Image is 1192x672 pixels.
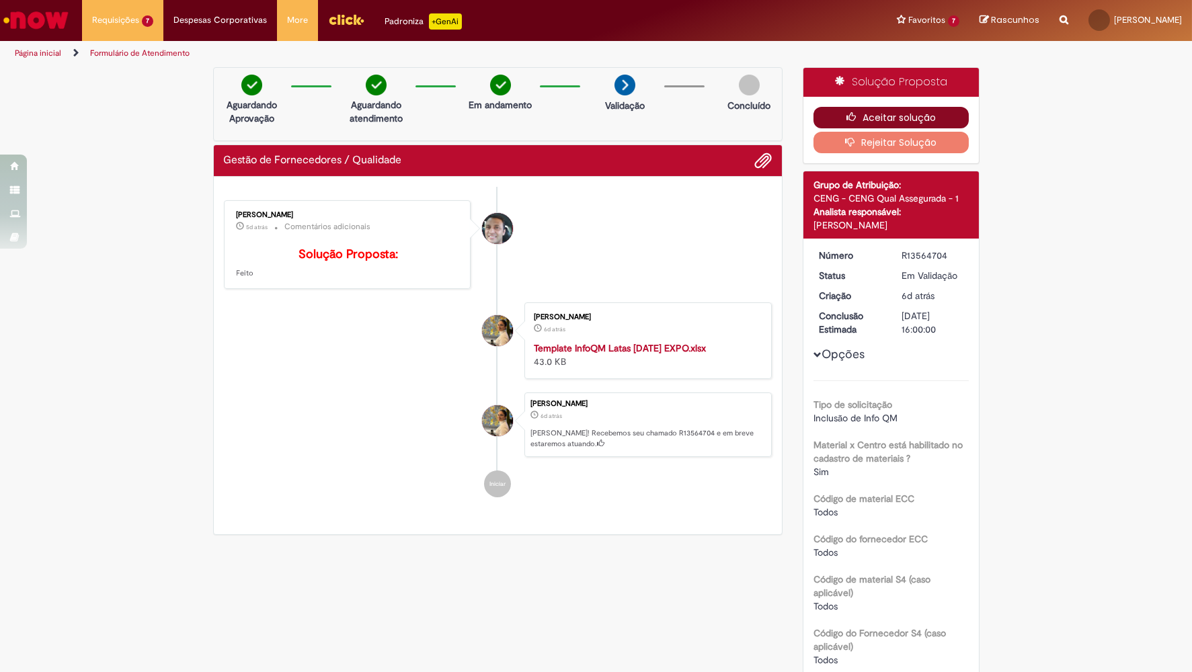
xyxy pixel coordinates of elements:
button: Adicionar anexos [754,152,772,169]
img: check-circle-green.png [241,75,262,95]
span: 6d atrás [902,290,935,302]
a: Rascunhos [980,14,1039,27]
p: +GenAi [429,13,462,30]
dt: Status [809,269,891,282]
p: Em andamento [469,98,532,112]
span: Todos [813,546,838,558]
dt: Criação [809,289,891,302]
b: Código do fornecedor ECC [813,533,928,545]
ul: Histórico de tíquete [224,187,772,511]
div: [PERSON_NAME] [237,211,461,219]
time: 24/09/2025 19:04:24 [541,412,562,420]
div: [PERSON_NAME] [530,400,764,408]
h2: Gestão de Fornecedores / Qualidade Histórico de tíquete [224,155,402,167]
div: Vaner Gaspar Da Silva [482,213,513,244]
div: Analista responsável: [813,205,969,218]
span: Favoritos [908,13,945,27]
b: Material x Centro está habilitado no cadastro de materiais ? [813,439,963,464]
a: Formulário de Atendimento [90,48,190,58]
div: Yasmim Ferreira Da Silva [482,405,513,436]
span: Todos [813,654,838,666]
span: 5d atrás [247,223,268,231]
button: Aceitar solução [813,107,969,128]
p: Concluído [727,99,770,112]
span: Sim [813,466,829,478]
span: 7 [948,15,959,27]
div: Yasmim Ferreira Da Silva [482,315,513,346]
p: Aguardando Aprovação [219,98,284,125]
div: 43.0 KB [534,341,758,368]
a: Template InfoQM Latas [DATE] EXPO.xlsx [534,342,706,354]
span: 6d atrás [544,325,565,333]
span: Inclusão de Info QM [813,412,898,424]
time: 25/09/2025 11:06:36 [247,223,268,231]
time: 24/09/2025 19:04:19 [544,325,565,333]
span: 7 [142,15,153,27]
span: Todos [813,600,838,612]
span: Requisições [92,13,139,27]
p: [PERSON_NAME]! Recebemos seu chamado R13564704 e em breve estaremos atuando. [530,428,764,449]
li: Yasmim Ferreira Da Silva [224,392,772,457]
div: R13564704 [902,249,964,262]
span: 6d atrás [541,412,562,420]
span: Despesas Corporativas [173,13,267,27]
span: More [287,13,308,27]
b: Código de material S4 (caso aplicável) [813,573,930,599]
ul: Trilhas de página [10,41,785,66]
p: Feito [237,248,461,279]
div: 24/09/2025 19:04:24 [902,289,964,302]
span: Todos [813,506,838,518]
img: img-circle-grey.png [739,75,760,95]
button: Rejeitar Solução [813,132,969,153]
div: CENG - CENG Qual Assegurada - 1 [813,192,969,205]
div: Solução Proposta [803,68,979,97]
p: Validação [605,99,645,112]
img: check-circle-green.png [490,75,511,95]
div: [PERSON_NAME] [813,218,969,232]
div: [PERSON_NAME] [534,313,758,321]
span: [PERSON_NAME] [1114,14,1182,26]
div: Grupo de Atribuição: [813,178,969,192]
img: check-circle-green.png [366,75,387,95]
a: Página inicial [15,48,61,58]
small: Comentários adicionais [285,221,371,233]
dt: Número [809,249,891,262]
div: [DATE] 16:00:00 [902,309,964,336]
img: ServiceNow [1,7,71,34]
b: Código de material ECC [813,493,914,505]
img: arrow-next.png [614,75,635,95]
time: 24/09/2025 19:04:24 [902,290,935,302]
p: Aguardando atendimento [344,98,409,125]
div: Em Validação [902,269,964,282]
div: Padroniza [385,13,462,30]
dt: Conclusão Estimada [809,309,891,336]
img: click_logo_yellow_360x200.png [328,9,364,30]
b: Código do Fornecedor S4 (caso aplicável) [813,627,946,653]
b: Solução Proposta: [299,247,398,262]
span: Rascunhos [991,13,1039,26]
b: Tipo de solicitação [813,398,892,411]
